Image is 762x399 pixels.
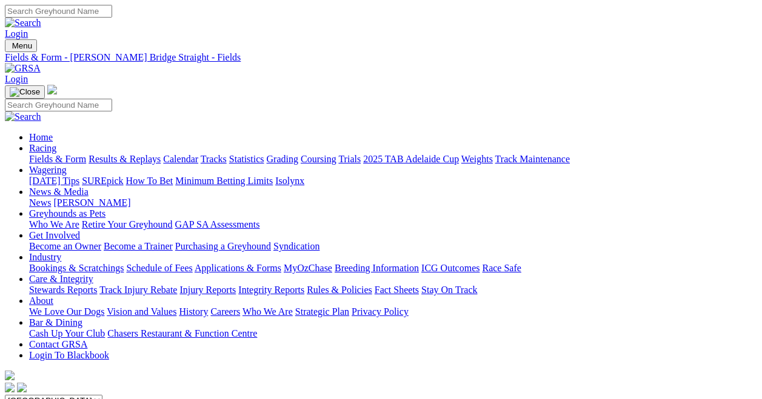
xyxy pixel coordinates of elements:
[29,165,67,175] a: Wagering
[126,263,192,273] a: Schedule of Fees
[29,339,87,349] a: Contact GRSA
[29,285,757,295] div: Care & Integrity
[29,317,82,328] a: Bar & Dining
[47,85,57,94] img: logo-grsa-white.png
[238,285,304,295] a: Integrity Reports
[29,132,53,142] a: Home
[53,197,130,208] a: [PERSON_NAME]
[82,176,123,186] a: SUREpick
[421,285,477,295] a: Stay On Track
[335,263,419,273] a: Breeding Information
[29,295,53,306] a: About
[12,41,32,50] span: Menu
[29,197,51,208] a: News
[29,328,105,338] a: Cash Up Your Club
[267,154,298,164] a: Grading
[5,111,41,122] img: Search
[29,176,757,186] div: Wagering
[363,154,459,164] a: 2025 TAB Adelaide Cup
[17,383,27,392] img: twitter.svg
[175,241,271,251] a: Purchasing a Greyhound
[5,52,757,63] a: Fields & Form - [PERSON_NAME] Bridge Straight - Fields
[29,186,89,197] a: News & Media
[195,263,281,273] a: Applications & Forms
[421,263,480,273] a: ICG Outcomes
[29,241,757,252] div: Get Involved
[126,176,173,186] a: How To Bet
[5,39,37,52] button: Toggle navigation
[29,328,757,339] div: Bar & Dining
[89,154,161,164] a: Results & Replays
[5,28,28,39] a: Login
[29,154,757,165] div: Racing
[82,219,173,229] a: Retire Your Greyhound
[104,241,173,251] a: Become a Trainer
[29,274,93,284] a: Care & Integrity
[482,263,521,273] a: Race Safe
[29,219,79,229] a: Who We Are
[10,87,40,97] img: Close
[29,208,105,219] a: Greyhounds as Pets
[29,219,757,230] div: Greyhounds as Pets
[273,241,319,251] a: Syndication
[352,306,409,317] a: Privacy Policy
[29,306,757,317] div: About
[179,285,236,295] a: Injury Reports
[29,263,124,273] a: Bookings & Scratchings
[295,306,349,317] a: Strategic Plan
[5,371,15,380] img: logo-grsa-white.png
[163,154,198,164] a: Calendar
[29,143,56,153] a: Racing
[29,241,101,251] a: Become an Owner
[375,285,419,295] a: Fact Sheets
[5,99,112,111] input: Search
[29,230,80,240] a: Get Involved
[210,306,240,317] a: Careers
[29,154,86,164] a: Fields & Form
[495,154,570,164] a: Track Maintenance
[29,252,61,262] a: Industry
[29,285,97,295] a: Stewards Reports
[284,263,332,273] a: MyOzChase
[107,306,176,317] a: Vision and Values
[175,176,273,186] a: Minimum Betting Limits
[242,306,293,317] a: Who We Are
[229,154,264,164] a: Statistics
[5,63,41,74] img: GRSA
[461,154,493,164] a: Weights
[275,176,304,186] a: Isolynx
[29,176,79,186] a: [DATE] Tips
[301,154,336,164] a: Coursing
[29,350,109,360] a: Login To Blackbook
[29,197,757,208] div: News & Media
[338,154,361,164] a: Trials
[5,18,41,28] img: Search
[29,263,757,274] div: Industry
[5,74,28,84] a: Login
[175,219,260,229] a: GAP SA Assessments
[5,5,112,18] input: Search
[99,285,177,295] a: Track Injury Rebate
[179,306,208,317] a: History
[5,383,15,392] img: facebook.svg
[107,328,257,338] a: Chasers Restaurant & Function Centre
[29,306,104,317] a: We Love Our Dogs
[5,85,45,99] button: Toggle navigation
[307,285,372,295] a: Rules & Policies
[201,154,227,164] a: Tracks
